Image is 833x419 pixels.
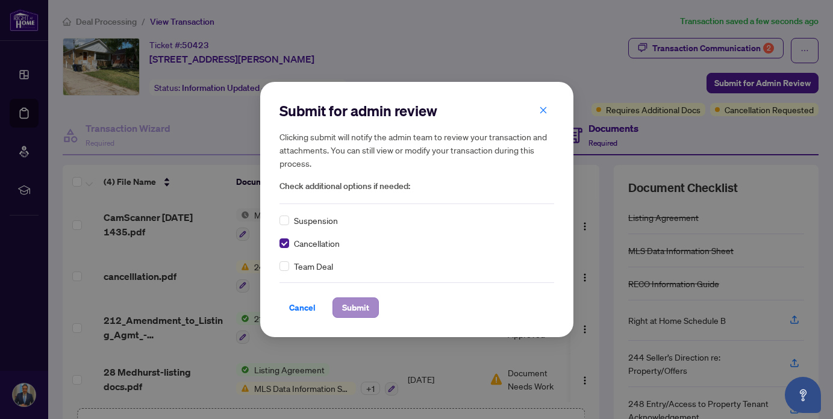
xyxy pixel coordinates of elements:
[539,106,548,114] span: close
[294,259,333,273] span: Team Deal
[294,214,338,227] span: Suspension
[342,298,369,317] span: Submit
[294,237,340,250] span: Cancellation
[279,179,554,193] span: Check additional options if needed:
[289,298,316,317] span: Cancel
[279,101,554,120] h2: Submit for admin review
[785,377,821,413] button: Open asap
[279,130,554,170] h5: Clicking submit will notify the admin team to review your transaction and attachments. You can st...
[279,297,325,318] button: Cancel
[332,297,379,318] button: Submit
